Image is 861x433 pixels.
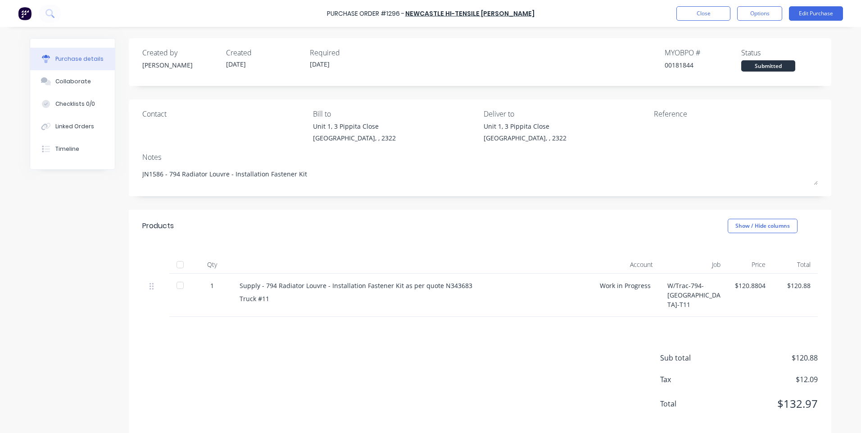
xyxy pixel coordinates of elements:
div: Work in Progress [593,274,660,317]
div: Purchase Order #1296 - [327,9,404,18]
div: Contact [142,108,306,119]
div: Bill to [313,108,477,119]
div: Collaborate [55,77,91,86]
span: Total [660,398,728,409]
div: Created [226,47,303,58]
div: Supply - 794 Radiator Louvre - Installation Fastener Kit as per quote N343683 [240,281,585,290]
button: Edit Purchase [789,6,843,21]
img: Factory [18,7,32,20]
div: [GEOGRAPHIC_DATA], , 2322 [484,133,566,143]
div: [GEOGRAPHIC_DATA], , 2322 [313,133,396,143]
button: Show / Hide columns [728,219,798,233]
div: Qty [192,256,232,274]
div: Status [741,47,818,58]
span: $132.97 [728,396,818,412]
button: Timeline [30,138,115,160]
div: Notes [142,152,818,162]
div: Account [593,256,660,274]
div: $120.8804 [735,281,766,290]
button: Collaborate [30,70,115,93]
div: Deliver to [484,108,648,119]
div: Required [310,47,386,58]
button: Purchase details [30,48,115,70]
textarea: JN1586 - 794 Radiator Louvre - Installation Fastener Kit [142,165,818,185]
div: $120.88 [780,281,811,290]
a: Newcastle Hi-Tensile [PERSON_NAME] [405,9,535,18]
button: Close [676,6,730,21]
div: Reference [654,108,818,119]
div: Submitted [741,60,795,72]
div: 1 [199,281,225,290]
div: [PERSON_NAME] [142,60,219,70]
div: Unit 1, 3 Pippita Close [313,122,396,131]
div: Total [773,256,818,274]
button: Checklists 0/0 [30,93,115,115]
button: Options [737,6,782,21]
div: Job [660,256,728,274]
div: Unit 1, 3 Pippita Close [484,122,566,131]
span: Tax [660,374,728,385]
div: Created by [142,47,219,58]
div: Products [142,221,174,231]
div: Purchase details [55,55,104,63]
span: $120.88 [728,352,818,363]
span: Sub total [660,352,728,363]
div: Price [728,256,773,274]
div: W/Trac-794-[GEOGRAPHIC_DATA]-T11 [660,274,728,317]
div: Checklists 0/0 [55,100,95,108]
div: MYOB PO # [665,47,741,58]
div: 00181844 [665,60,741,70]
div: Truck #11 [240,294,585,303]
button: Linked Orders [30,115,115,138]
div: Timeline [55,145,79,153]
div: Linked Orders [55,122,94,131]
span: $12.09 [728,374,818,385]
